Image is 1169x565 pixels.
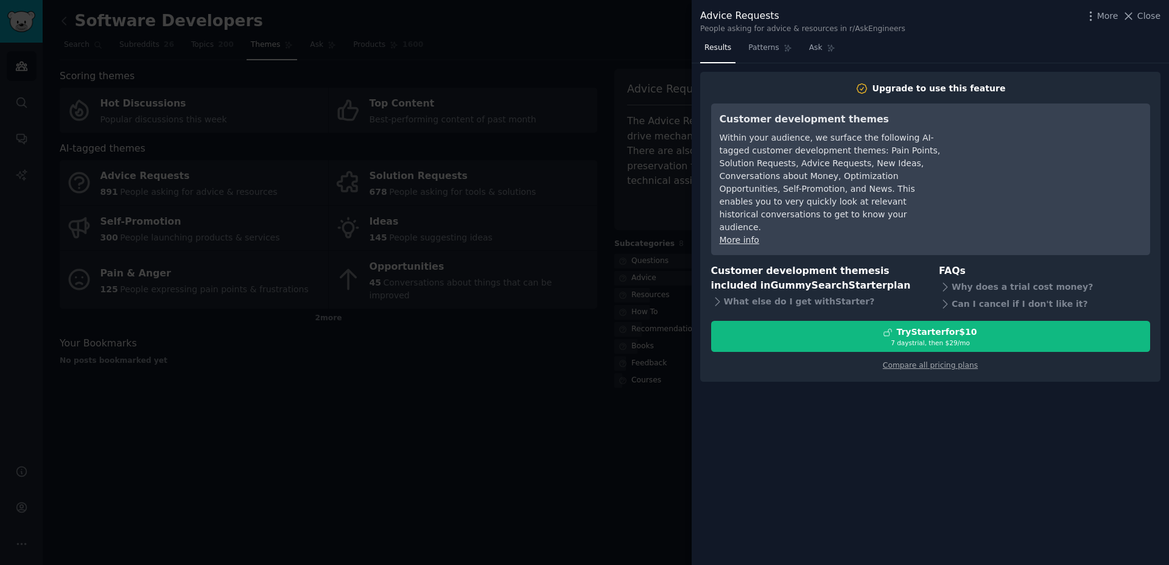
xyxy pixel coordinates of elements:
a: Patterns [744,38,796,63]
div: Why does a trial cost money? [939,278,1150,295]
span: Close [1137,10,1160,23]
div: People asking for advice & resources in r/AskEngineers [700,24,905,35]
div: 7 days trial, then $ 29 /mo [712,339,1150,347]
span: Patterns [748,43,779,54]
div: Upgrade to use this feature [872,82,1006,95]
a: Compare all pricing plans [883,361,978,370]
div: What else do I get with Starter ? [711,293,922,311]
button: TryStarterfor$107 daystrial, then $29/mo [711,321,1150,352]
span: More [1097,10,1118,23]
a: Ask [805,38,840,63]
button: More [1084,10,1118,23]
span: GummySearch Starter [770,279,886,291]
button: Close [1122,10,1160,23]
a: Results [700,38,735,63]
div: Try Starter for $10 [896,326,977,339]
h3: Customer development themes [720,112,942,127]
a: More info [720,235,759,245]
div: Within your audience, we surface the following AI-tagged customer development themes: Pain Points... [720,132,942,234]
h3: Customer development themes is included in plan [711,264,922,293]
iframe: YouTube video player [959,112,1142,203]
h3: FAQs [939,264,1150,279]
span: Results [704,43,731,54]
div: Advice Requests [700,9,905,24]
span: Ask [809,43,823,54]
div: Can I cancel if I don't like it? [939,295,1150,312]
